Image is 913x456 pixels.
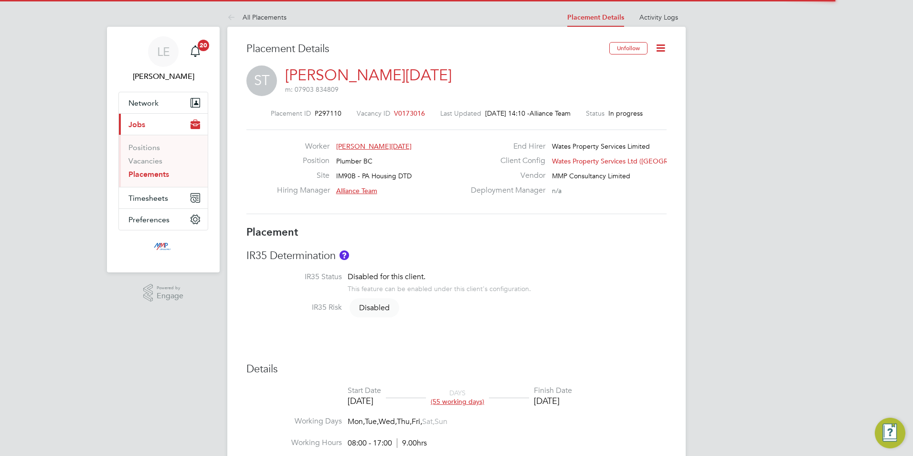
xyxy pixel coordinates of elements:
a: Positions [128,143,160,152]
a: Placements [128,170,169,179]
label: Site [277,171,329,181]
a: Powered byEngage [143,284,184,302]
span: Alliance Team [530,109,571,118]
span: n/a [552,186,562,195]
a: Activity Logs [639,13,678,22]
div: This feature can be enabled under this client's configuration. [348,282,531,293]
span: 20 [198,40,209,51]
label: Working Days [246,416,342,426]
label: Status [586,109,605,118]
div: DAYS [426,389,489,406]
span: [PERSON_NAME][DATE] [336,142,412,151]
span: Sat, [422,417,435,426]
span: Alliance Team [336,186,377,195]
button: About IR35 [340,250,349,260]
span: Powered by [157,284,183,292]
span: m: 07903 834809 [285,85,339,94]
a: 20 [186,36,205,67]
span: Fri, [412,417,422,426]
button: Timesheets [119,187,208,208]
label: Worker [277,141,329,152]
label: Vendor [465,171,545,181]
button: Preferences [119,209,208,230]
label: Client Config [465,156,545,166]
span: Jobs [128,120,145,129]
span: Disabled for this client. [348,272,425,282]
span: V0173016 [394,109,425,118]
span: 9.00hrs [397,438,427,448]
span: Wed, [379,417,397,426]
h3: Details [246,362,667,376]
span: IM90B - PA Housing DTD [336,172,412,180]
b: Placement [246,226,298,239]
span: Libby Evans [118,71,208,82]
div: 08:00 - 17:00 [348,438,427,448]
span: Timesheets [128,194,168,203]
span: Plumber BC [336,157,372,165]
button: Unfollow [609,42,648,54]
span: LE [157,45,170,58]
span: (55 working days) [431,397,484,406]
label: Deployment Manager [465,185,545,195]
a: Vacancies [128,156,162,165]
a: Placement Details [567,13,624,22]
span: Thu, [397,417,412,426]
span: In progress [608,109,643,118]
label: Hiring Manager [277,185,329,195]
span: Tue, [365,417,379,426]
label: End Hirer [465,141,545,152]
a: All Placements [227,13,287,22]
span: Disabled [350,298,399,317]
div: [DATE] [348,395,381,406]
span: ST [246,65,277,96]
button: Jobs [119,114,208,135]
button: Network [119,92,208,113]
span: [DATE] 14:10 - [485,109,530,118]
span: P297110 [315,109,341,118]
span: Engage [157,292,183,300]
label: Position [277,156,329,166]
img: mmpconsultancy-logo-retina.png [150,240,177,255]
label: IR35 Status [246,272,342,282]
span: Sun [435,417,447,426]
span: Network [128,98,159,108]
h3: IR35 Determination [246,249,667,263]
button: Engage Resource Center [875,418,905,448]
div: [DATE] [534,395,572,406]
span: Wates Property Services Limited [552,142,650,151]
label: IR35 Risk [246,303,342,313]
label: Placement ID [271,109,311,118]
span: MMP Consultancy Limited [552,172,630,180]
a: LE[PERSON_NAME] [118,36,208,82]
span: Mon, [348,417,365,426]
label: Vacancy ID [357,109,390,118]
a: Go to home page [118,240,208,255]
span: Wates Property Services Ltd ([GEOGRAPHIC_DATA]… [552,157,717,165]
span: Preferences [128,215,170,224]
nav: Main navigation [107,27,220,272]
div: Start Date [348,386,381,396]
label: Working Hours [246,438,342,448]
div: Finish Date [534,386,572,396]
a: [PERSON_NAME][DATE] [285,66,452,85]
div: Jobs [119,135,208,187]
label: Last Updated [440,109,481,118]
h3: Placement Details [246,42,602,56]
